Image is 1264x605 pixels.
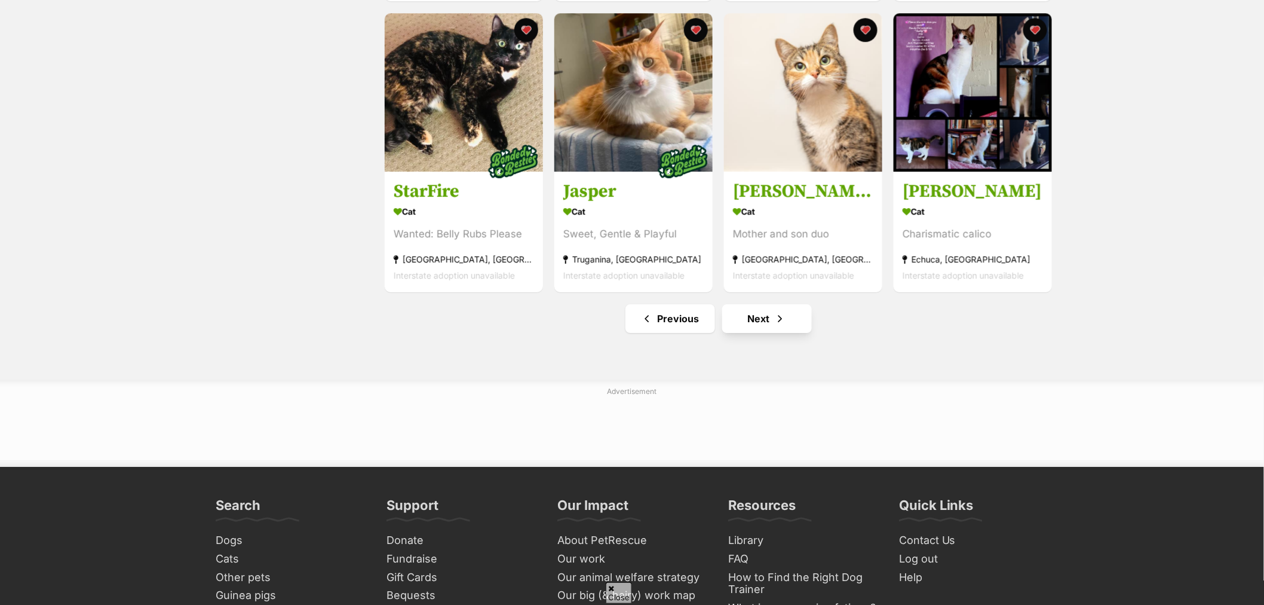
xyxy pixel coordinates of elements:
h3: Support [386,497,438,521]
button: favourite [514,18,538,42]
a: About PetRescue [553,531,711,550]
nav: Pagination [384,304,1053,333]
div: Cat [733,203,873,220]
a: Our big (& hairy) work map [553,586,711,605]
div: Wanted: Belly Rubs Please [394,226,534,242]
a: How to Find the Right Dog Trainer [723,569,882,599]
button: favourite [854,18,878,42]
a: Previous page [625,304,715,333]
a: Other pets [211,569,370,587]
a: StarFire Cat Wanted: Belly Rubs Please [GEOGRAPHIC_DATA], [GEOGRAPHIC_DATA] Interstate adoption u... [385,171,543,292]
a: [PERSON_NAME] Cat Charismatic calico Echuca, [GEOGRAPHIC_DATA] Interstate adoption unavailable fa... [894,171,1052,292]
img: bonded besties [653,132,713,191]
a: Guinea pigs [211,586,370,605]
div: Cat [903,203,1043,220]
span: Close [606,582,632,603]
h3: Our Impact [557,497,628,521]
h3: Resources [728,497,796,521]
div: Charismatic calico [903,226,1043,242]
h3: StarFire [394,180,534,203]
div: Mother and son duo [733,226,873,242]
a: Contact Us [894,531,1053,550]
button: favourite [1023,18,1047,42]
div: [GEOGRAPHIC_DATA], [GEOGRAPHIC_DATA] [394,251,534,267]
a: Next page [722,304,812,333]
div: [GEOGRAPHIC_DATA], [GEOGRAPHIC_DATA] [733,251,873,267]
div: Cat [563,203,704,220]
div: Echuca, [GEOGRAPHIC_DATA] [903,251,1043,267]
img: Esther & Everett - Located in Flemington [724,13,882,172]
a: Our animal welfare strategy [553,569,711,587]
img: StarFire [385,13,543,172]
h3: Jasper [563,180,704,203]
h3: [PERSON_NAME] [903,180,1043,203]
img: bonded besties [483,132,543,191]
a: Gift Cards [382,569,541,587]
button: favourite [684,18,708,42]
h3: Search [216,497,260,521]
img: Jasper [554,13,713,172]
img: Shelly [894,13,1052,172]
a: Help [894,569,1053,587]
a: Cats [211,550,370,569]
div: Truganina, [GEOGRAPHIC_DATA] [563,251,704,267]
span: Interstate adoption unavailable [903,270,1024,280]
a: [PERSON_NAME] & [PERSON_NAME] - Located in [GEOGRAPHIC_DATA] Cat Mother and son duo [GEOGRAPHIC_D... [724,171,882,292]
a: Donate [382,531,541,550]
a: Fundraise [382,550,541,569]
a: Jasper Cat Sweet, Gentle & Playful Truganina, [GEOGRAPHIC_DATA] Interstate adoption unavailable f... [554,171,713,292]
h3: [PERSON_NAME] & [PERSON_NAME] - Located in [GEOGRAPHIC_DATA] [733,180,873,203]
span: Interstate adoption unavailable [563,270,685,280]
span: Interstate adoption unavailable [733,270,854,280]
h3: Quick Links [899,497,974,521]
a: Dogs [211,531,370,550]
a: Log out [894,550,1053,569]
a: Bequests [382,586,541,605]
a: Library [723,531,882,550]
a: Our work [553,550,711,569]
div: Cat [394,203,534,220]
a: FAQ [723,550,882,569]
span: Interstate adoption unavailable [394,270,515,280]
div: Sweet, Gentle & Playful [563,226,704,242]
